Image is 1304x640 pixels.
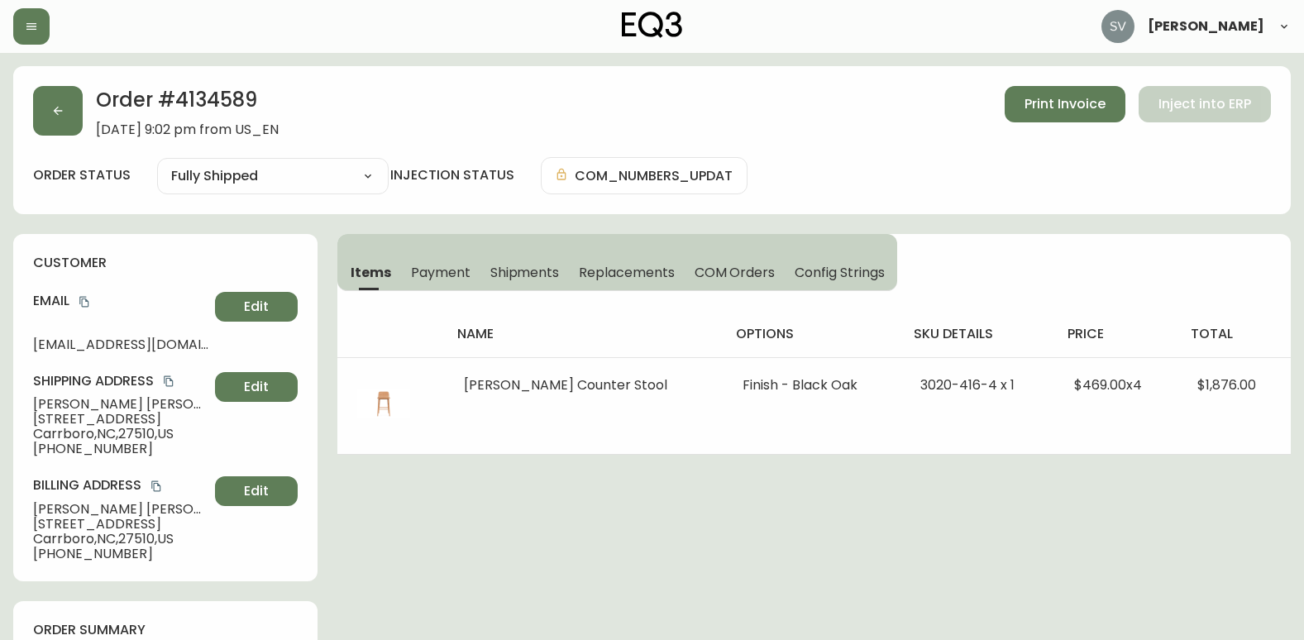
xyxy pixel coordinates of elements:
h4: customer [33,254,298,272]
span: Replacements [579,264,674,281]
h4: Billing Address [33,476,208,494]
span: [PERSON_NAME] [1148,20,1264,33]
h4: injection status [390,166,514,184]
img: logo [622,12,683,38]
button: Edit [215,476,298,506]
h4: sku details [914,325,1041,343]
span: $1,876.00 [1197,375,1256,394]
button: Edit [215,292,298,322]
span: Edit [244,482,269,500]
button: copy [160,373,177,389]
span: Config Strings [795,264,884,281]
h4: price [1068,325,1164,343]
span: [PHONE_NUMBER] [33,547,208,561]
button: Print Invoice [1005,86,1125,122]
button: copy [148,478,165,494]
label: order status [33,166,131,184]
h4: total [1191,325,1278,343]
li: Finish - Black Oak [743,378,881,393]
button: copy [76,294,93,310]
span: Carrboro , NC , 27510 , US [33,427,208,442]
span: [PERSON_NAME] [PERSON_NAME] [33,502,208,517]
h4: name [457,325,710,343]
span: Edit [244,298,269,316]
h4: options [736,325,887,343]
span: [PHONE_NUMBER] [33,442,208,456]
h4: Shipping Address [33,372,208,390]
span: Items [351,264,391,281]
h4: Email [33,292,208,310]
span: Payment [411,264,470,281]
span: COM Orders [695,264,776,281]
span: Shipments [490,264,560,281]
img: 0ef69294c49e88f033bcbeb13310b844 [1101,10,1134,43]
span: $469.00 x 4 [1074,375,1142,394]
h2: Order # 4134589 [96,86,279,122]
img: 3020-416-400-1-cl49usvvo20pz0114dpcyujec.jpg [357,378,410,431]
span: [PERSON_NAME] [PERSON_NAME] [33,397,208,412]
span: 3020-416-4 x 1 [920,375,1015,394]
span: [PERSON_NAME] Counter Stool [464,375,667,394]
span: [STREET_ADDRESS] [33,412,208,427]
span: Edit [244,378,269,396]
span: [STREET_ADDRESS] [33,517,208,532]
span: Carrboro , NC , 27510 , US [33,532,208,547]
span: [DATE] 9:02 pm from US_EN [96,122,279,137]
span: [EMAIL_ADDRESS][DOMAIN_NAME] [33,337,208,352]
span: Print Invoice [1025,95,1106,113]
h4: order summary [33,621,298,639]
button: Edit [215,372,298,402]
